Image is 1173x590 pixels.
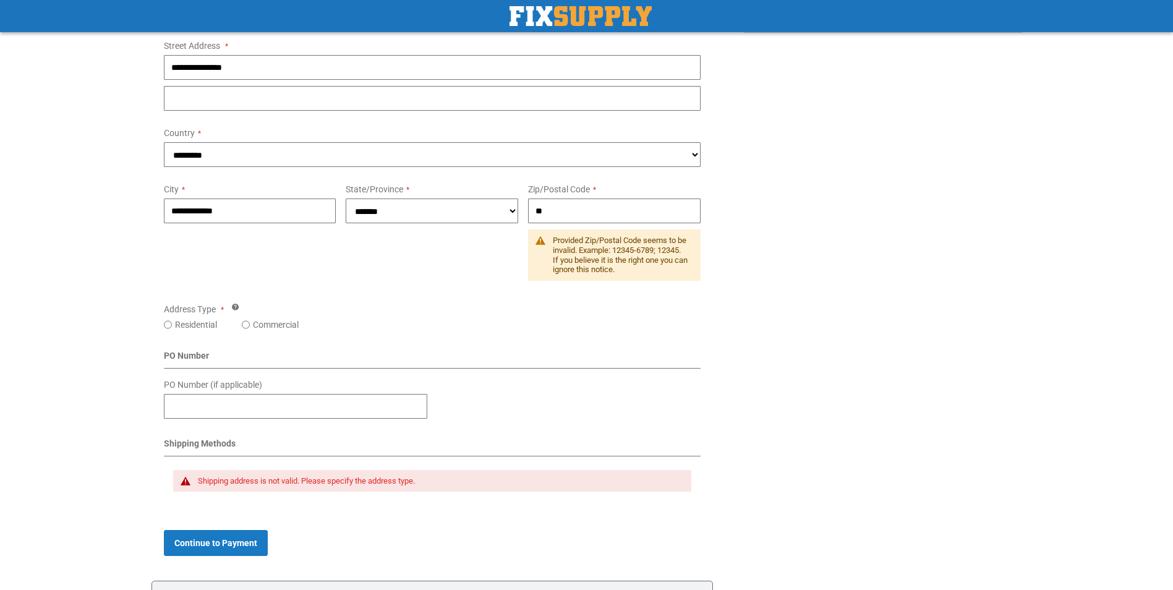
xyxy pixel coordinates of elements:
[164,437,701,456] div: Shipping Methods
[510,6,652,26] a: store logo
[164,530,268,556] button: Continue to Payment
[174,538,257,548] span: Continue to Payment
[528,184,590,194] span: Zip/Postal Code
[510,6,652,26] img: Fix Industrial Supply
[346,184,403,194] span: State/Province
[164,380,262,390] span: PO Number (if applicable)
[164,184,179,194] span: City
[198,476,680,486] div: Shipping address is not valid. Please specify the address type.
[164,128,195,138] span: Country
[164,41,220,51] span: Street Address
[164,304,216,314] span: Address Type
[175,319,217,331] label: Residential
[164,349,701,369] div: PO Number
[253,319,299,331] label: Commercial
[553,236,688,274] span: Provided Zip/Postal Code seems to be invalid. Example: 12345-6789; 12345. If you believe it is th...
